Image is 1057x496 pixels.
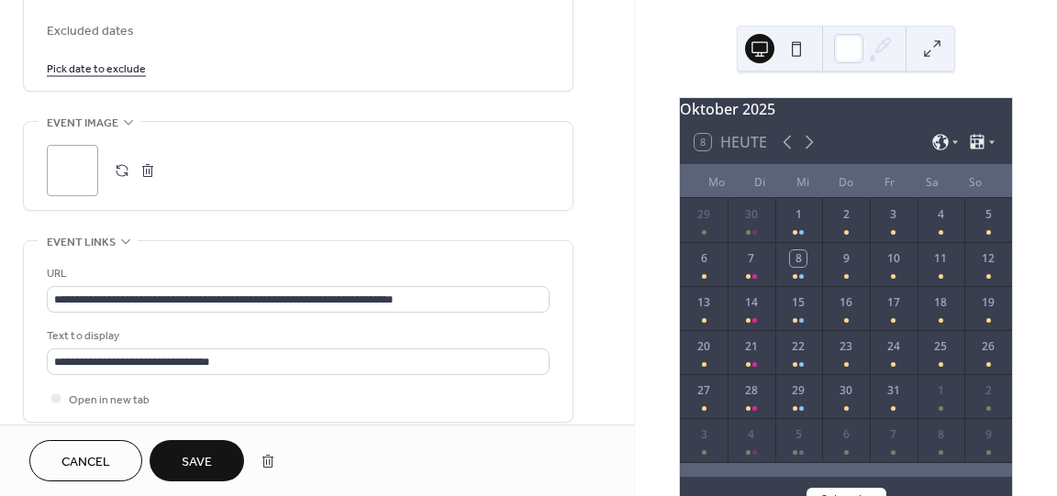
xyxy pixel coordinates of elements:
[954,165,997,198] div: So
[743,250,760,267] div: 7
[47,233,116,252] span: Event links
[695,294,712,311] div: 13
[980,206,996,223] div: 5
[838,382,854,399] div: 30
[743,426,760,443] div: 4
[885,250,902,267] div: 10
[743,382,760,399] div: 28
[885,294,902,311] div: 17
[738,165,781,198] div: Di
[980,338,996,355] div: 26
[838,338,854,355] div: 23
[932,426,949,443] div: 8
[743,294,760,311] div: 14
[885,426,902,443] div: 7
[47,145,98,196] div: ;
[781,165,824,198] div: Mi
[885,382,902,399] div: 31
[980,250,996,267] div: 12
[911,165,954,198] div: Sa
[885,338,902,355] div: 24
[47,326,546,346] div: Text to display
[47,264,546,283] div: URL
[838,294,854,311] div: 16
[695,250,712,267] div: 6
[932,294,949,311] div: 18
[868,165,911,198] div: Fr
[182,453,212,472] span: Save
[885,206,902,223] div: 3
[790,294,807,311] div: 15
[980,294,996,311] div: 19
[825,165,868,198] div: Do
[150,440,244,481] button: Save
[69,391,150,410] span: Open in new tab
[932,382,949,399] div: 1
[47,114,118,133] span: Event image
[695,206,712,223] div: 29
[932,338,949,355] div: 25
[695,382,712,399] div: 27
[838,206,854,223] div: 2
[680,98,1012,120] div: Oktober 2025
[47,22,550,41] span: Excluded dates
[790,338,807,355] div: 22
[695,426,712,443] div: 3
[695,165,738,198] div: Mo
[743,338,760,355] div: 21
[980,426,996,443] div: 9
[47,60,146,79] span: Pick date to exclude
[838,250,854,267] div: 9
[743,206,760,223] div: 30
[790,206,807,223] div: 1
[790,382,807,399] div: 29
[932,250,949,267] div: 11
[980,382,996,399] div: 2
[61,453,110,472] span: Cancel
[838,426,854,443] div: 6
[695,338,712,355] div: 20
[932,206,949,223] div: 4
[790,250,807,267] div: 8
[29,440,142,481] button: Cancel
[790,426,807,443] div: 5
